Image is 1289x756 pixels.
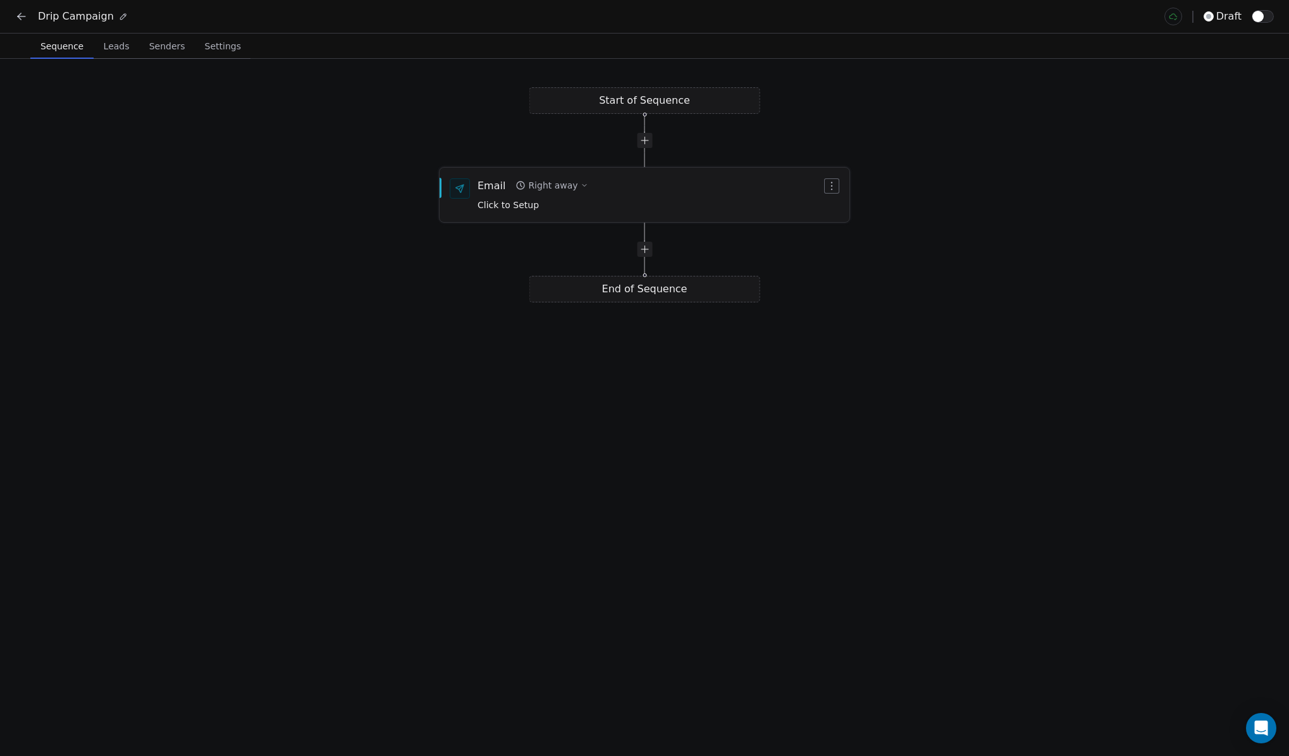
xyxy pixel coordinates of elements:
[478,200,539,210] span: Click to Setup
[1246,713,1276,743] div: Open Intercom Messenger
[528,179,577,192] div: Right away
[144,37,190,55] span: Senders
[529,276,760,302] div: End of Sequence
[510,177,593,194] button: Right away
[478,178,505,192] div: Email
[200,37,246,55] span: Settings
[99,37,135,55] span: Leads
[439,167,850,223] div: EmailRight awayClick to Setup
[35,37,89,55] span: Sequence
[1216,9,1242,24] span: draft
[38,9,114,24] span: Drip Campaign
